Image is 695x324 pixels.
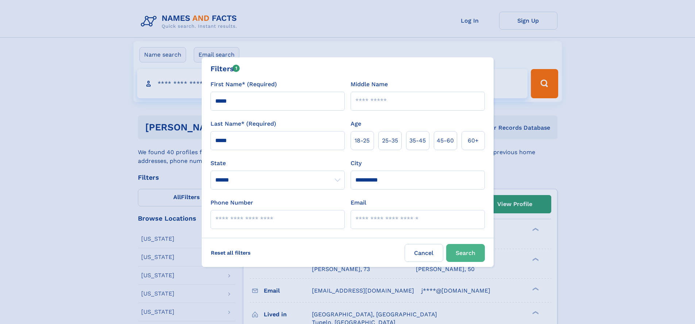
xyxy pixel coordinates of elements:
span: 45‑60 [437,136,454,145]
label: Last Name* (Required) [211,119,276,128]
span: 35‑45 [409,136,426,145]
label: City [351,159,362,168]
span: 25‑35 [382,136,398,145]
span: 60+ [468,136,479,145]
span: 18‑25 [355,136,370,145]
label: Middle Name [351,80,388,89]
button: Search [446,244,485,262]
label: Email [351,198,366,207]
label: Age [351,119,361,128]
div: Filters [211,63,240,74]
label: Cancel [405,244,443,262]
label: Reset all filters [206,244,255,262]
label: Phone Number [211,198,253,207]
label: State [211,159,345,168]
label: First Name* (Required) [211,80,277,89]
